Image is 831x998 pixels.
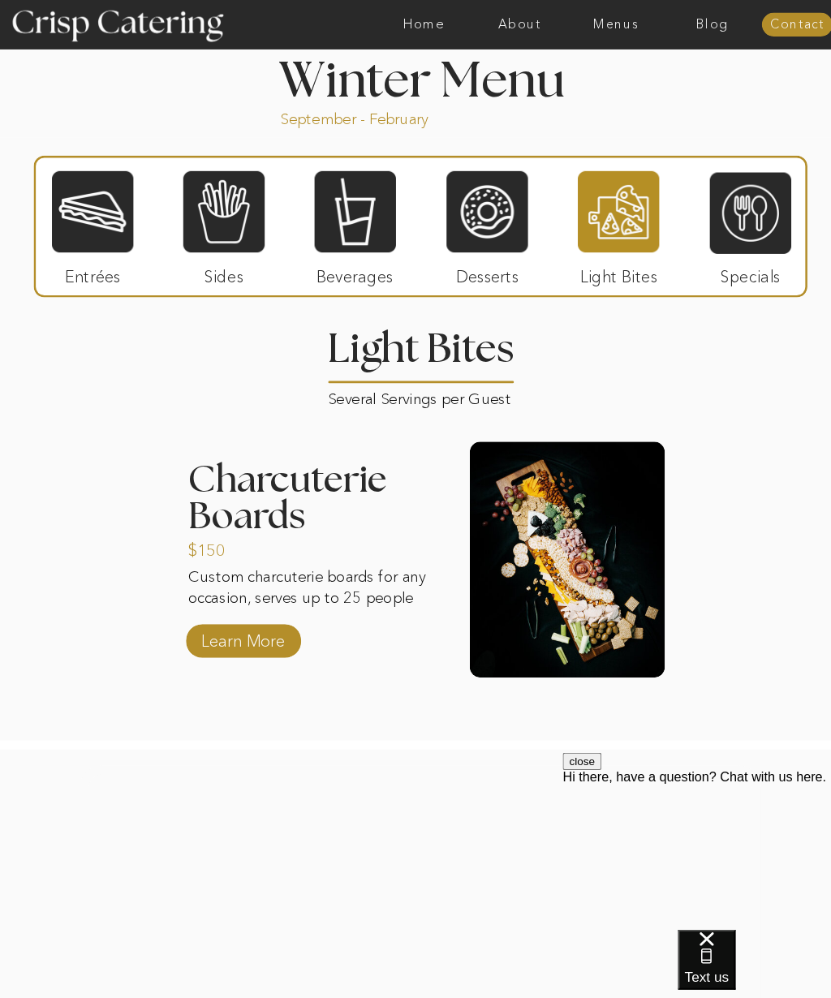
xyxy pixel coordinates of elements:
[185,519,277,559] a: $150
[324,381,509,397] p: Several Servings per Guest
[694,249,786,289] p: Specials
[304,249,396,289] p: Beverages
[564,249,656,289] p: Light Bites
[555,742,831,937] iframe: podium webchat widget prompt
[655,17,750,31] a: Blog
[371,17,466,31] a: Home
[45,249,137,289] p: Entrées
[560,17,655,31] a: Menus
[465,17,560,31] a: About
[186,558,424,618] p: Custom charcuterie boards for any occasion, serves up to 25 people
[174,249,266,289] p: Sides
[194,609,286,648] a: Learn More
[223,57,608,97] h1: Winter Menu
[319,325,513,351] h2: Light Bites
[669,917,831,998] iframe: podium webchat widget bubble
[186,456,441,529] h3: Charcuterie Boards
[751,18,821,32] a: Contact
[276,107,467,123] p: September - February
[435,249,527,289] p: Desserts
